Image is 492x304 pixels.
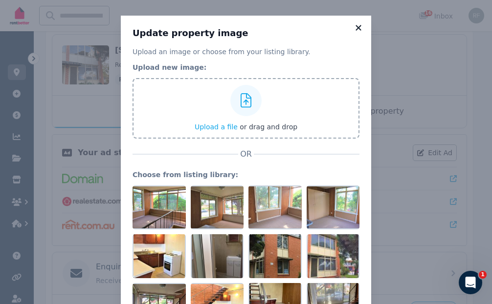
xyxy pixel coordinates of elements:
p: Upload an image or choose from your listing library. [133,47,359,57]
button: Upload a file or drag and drop [195,122,297,132]
legend: Choose from listing library: [133,170,359,180]
iframe: Intercom live chat [459,271,482,294]
span: or drag and drop [240,123,297,131]
span: OR [238,148,254,160]
span: Upload a file [195,123,238,131]
legend: Upload new image: [133,62,359,72]
h3: Update property image [133,27,359,39]
span: 1 [479,271,487,279]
